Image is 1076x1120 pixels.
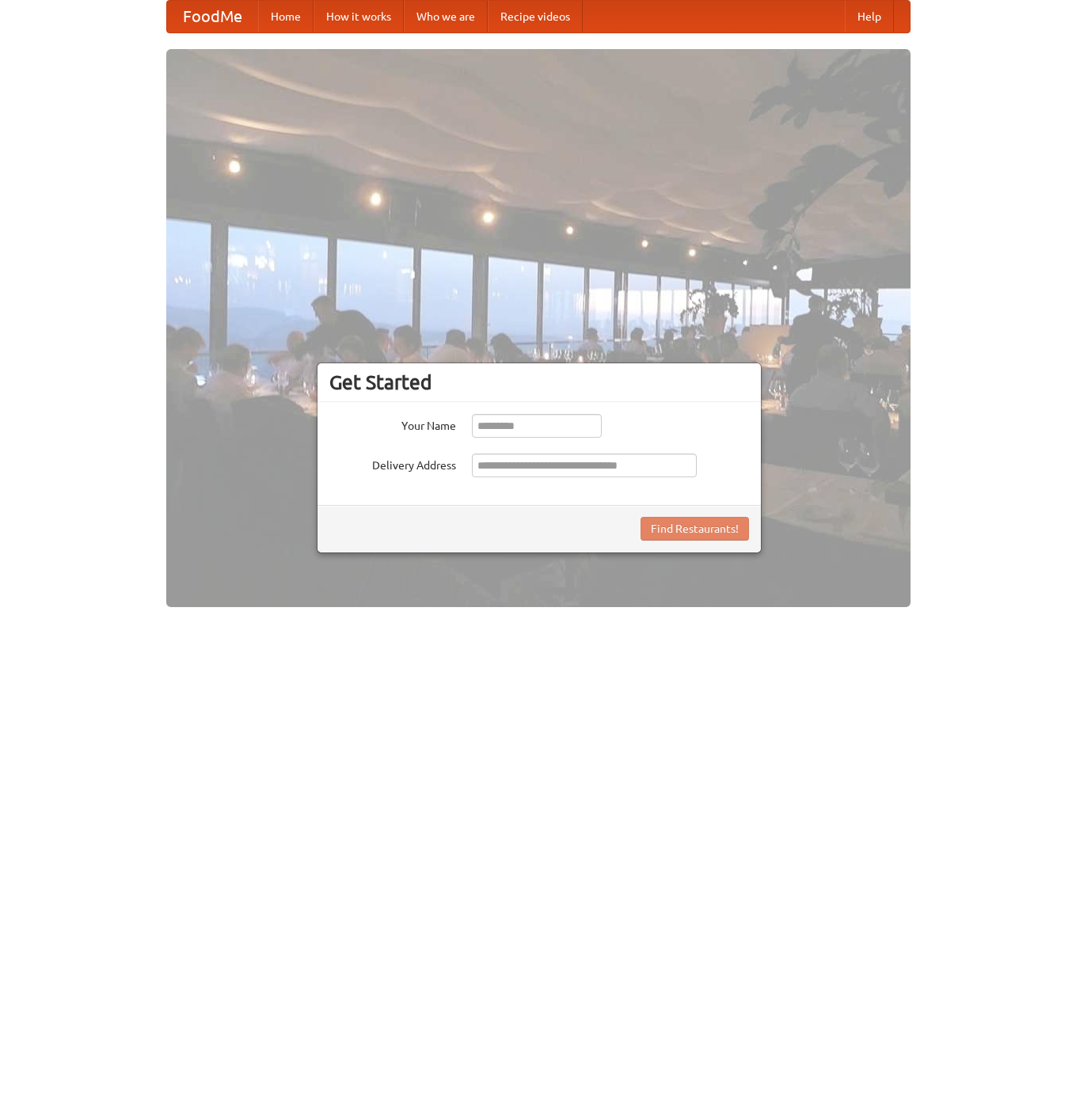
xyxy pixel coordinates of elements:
[404,1,488,32] a: Who we are
[314,1,404,32] a: How it works
[641,517,749,541] button: Find Restaurants!
[329,454,456,473] label: Delivery Address
[329,414,456,434] label: Your Name
[488,1,583,32] a: Recipe videos
[258,1,314,32] a: Home
[329,370,749,394] h3: Get Started
[167,1,258,32] a: FoodMe
[845,1,894,32] a: Help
